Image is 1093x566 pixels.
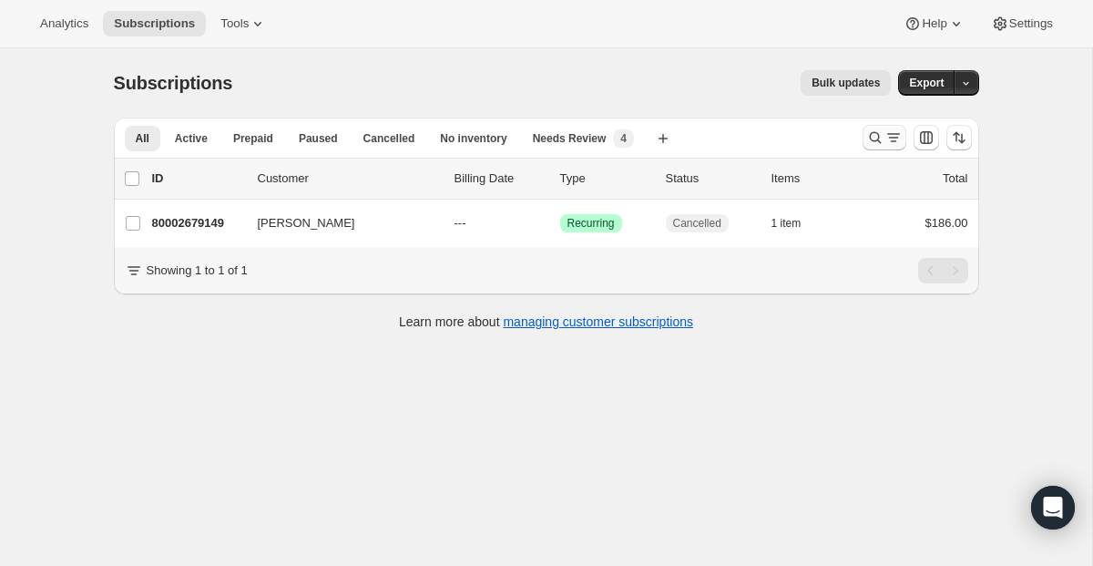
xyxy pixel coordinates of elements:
span: Subscriptions [114,73,233,93]
button: [PERSON_NAME] [247,209,429,238]
span: No inventory [440,131,506,146]
span: Subscriptions [114,16,195,31]
span: All [136,131,149,146]
button: 1 item [771,211,822,236]
button: Search and filter results [863,125,906,150]
div: Items [771,170,863,188]
span: Recurring [567,216,615,231]
span: Needs Review [533,131,607,146]
button: Create new view [649,126,678,151]
div: IDCustomerBilling DateTypeStatusItemsTotal [152,170,968,188]
span: $186.00 [925,216,968,230]
a: managing customer subscriptions [503,314,693,329]
p: Showing 1 to 1 of 1 [147,262,248,280]
span: Cancelled [673,216,721,231]
span: [PERSON_NAME] [258,214,355,232]
button: Customize table column order and visibility [914,125,939,150]
span: Analytics [40,16,88,31]
span: Help [922,16,946,31]
div: Open Intercom Messenger [1031,486,1075,530]
button: Export [898,70,955,96]
span: Prepaid [233,131,273,146]
nav: Pagination [918,258,968,283]
div: 80002679149[PERSON_NAME]---SuccessRecurringCancelled1 item$186.00 [152,211,968,236]
span: Active [175,131,208,146]
span: Export [909,76,944,90]
span: 1 item [771,216,802,231]
p: 80002679149 [152,214,243,232]
span: Bulk updates [812,76,880,90]
span: Tools [220,16,249,31]
p: Billing Date [455,170,546,188]
button: Bulk updates [801,70,891,96]
p: Customer [258,170,440,188]
div: Type [560,170,651,188]
p: Status [666,170,757,188]
span: --- [455,216,466,230]
button: Help [893,11,976,36]
button: Analytics [29,11,99,36]
p: Total [943,170,967,188]
span: Settings [1009,16,1053,31]
p: Learn more about [399,313,693,331]
span: Paused [299,131,338,146]
button: Settings [980,11,1064,36]
button: Tools [209,11,278,36]
span: Cancelled [363,131,415,146]
button: Subscriptions [103,11,206,36]
span: 4 [620,131,627,146]
p: ID [152,170,243,188]
button: Sort the results [946,125,972,150]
